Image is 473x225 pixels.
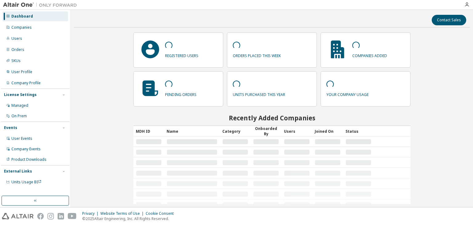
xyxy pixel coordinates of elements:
div: Status [346,126,371,136]
img: instagram.svg [47,213,54,219]
span: Units Usage BI [11,179,42,185]
div: Company Events [11,147,41,152]
p: registered users [165,51,198,58]
p: © 2025 Altair Engineering, Inc. All Rights Reserved. [82,216,177,221]
div: Privacy [82,211,100,216]
p: pending orders [165,90,196,97]
p: units purchased this year [233,90,285,97]
img: altair_logo.svg [2,213,34,219]
button: Contact Sales [432,15,466,25]
div: SKUs [11,58,21,63]
p: your company usage [326,90,369,97]
div: Cookie Consent [146,211,177,216]
img: facebook.svg [37,213,44,219]
div: Orders [11,47,24,52]
div: Users [284,126,310,136]
div: MDH ID [136,126,162,136]
img: youtube.svg [68,213,77,219]
div: On Prem [11,114,27,119]
div: Company Profile [11,81,41,85]
div: Onboarded By [253,126,279,136]
p: companies added [352,51,387,58]
div: Category [222,126,248,136]
div: Users [11,36,22,41]
div: License Settings [4,92,37,97]
div: Website Terms of Use [100,211,146,216]
img: linkedin.svg [58,213,64,219]
div: Companies [11,25,32,30]
div: Joined On [315,126,341,136]
div: Product Downloads [11,157,46,162]
div: Events [4,125,17,130]
h2: Recently Added Companies [133,114,410,122]
div: User Events [11,136,32,141]
div: Name [167,126,218,136]
p: orders placed this week [233,51,281,58]
div: Dashboard [11,14,33,19]
div: External Links [4,169,32,174]
img: Altair One [3,2,80,8]
div: Managed [11,103,28,108]
div: User Profile [11,69,32,74]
